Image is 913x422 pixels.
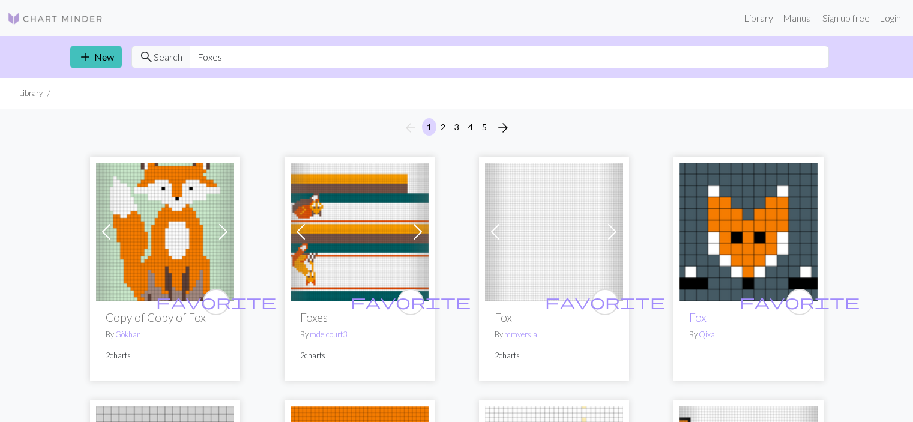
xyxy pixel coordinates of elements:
[450,118,464,136] button: 3
[70,46,122,68] a: New
[436,118,450,136] button: 2
[679,225,818,236] a: Fox
[19,88,43,99] li: Library
[818,6,875,30] a: Sign up free
[786,289,813,315] button: favourite
[7,11,103,26] img: Logo
[106,310,224,324] h2: Copy of Copy of Fox
[689,329,808,340] p: By
[300,310,419,324] h2: Foxes
[106,350,224,361] p: 2 charts
[545,290,665,314] i: favourite
[739,6,778,30] a: Library
[689,310,707,324] a: Fox
[156,292,276,311] span: favorite
[399,118,515,137] nav: Page navigation
[115,330,141,339] a: Gökhan
[778,6,818,30] a: Manual
[740,292,860,311] span: favorite
[477,118,492,136] button: 5
[485,163,623,301] img: Fox
[291,163,429,301] img: Foxes
[504,330,537,339] a: mmyersla
[96,163,234,301] img: Fox 1
[300,350,419,361] p: 2 charts
[203,289,229,315] button: favourite
[875,6,906,30] a: Login
[485,225,623,236] a: Fox
[679,163,818,301] img: Fox
[154,50,182,64] span: Search
[156,290,276,314] i: favourite
[495,350,613,361] p: 2 charts
[351,290,471,314] i: favourite
[699,330,715,339] a: Qixa
[351,292,471,311] span: favorite
[495,329,613,340] p: By
[545,292,665,311] span: favorite
[106,329,224,340] p: By
[422,118,436,136] button: 1
[310,330,347,339] a: mdelcourt3
[491,118,515,137] button: Next
[78,49,92,65] span: add
[592,289,618,315] button: favourite
[463,118,478,136] button: 4
[300,329,419,340] p: By
[495,310,613,324] h2: Fox
[291,225,429,236] a: Foxes
[139,49,154,65] span: search
[96,225,234,236] a: Fox 1
[740,290,860,314] i: favourite
[496,119,510,136] span: arrow_forward
[496,121,510,135] i: Next
[397,289,424,315] button: favourite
